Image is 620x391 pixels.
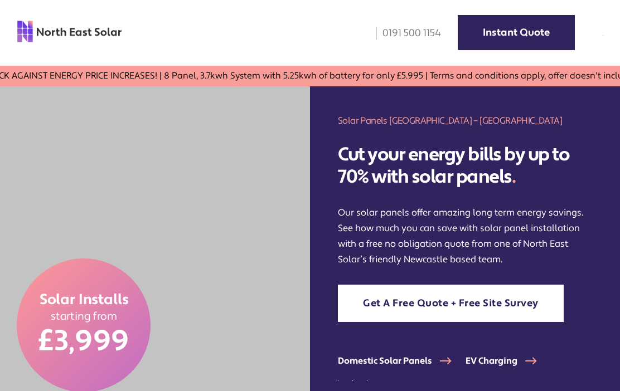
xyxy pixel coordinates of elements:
img: phone icon [376,27,377,40]
a: Get A Free Quote + Free Site Survey [338,285,564,322]
img: north east solar logo [17,20,122,43]
a: Instant Quote [458,15,575,50]
h1: Solar Panels [GEOGRAPHIC_DATA] – [GEOGRAPHIC_DATA] [338,114,592,127]
span: £3,999 [38,323,129,360]
a: 0191 500 1154 [369,27,441,40]
span: Solar Installs [39,290,128,309]
span: . [512,165,516,189]
a: Domestic Solar Panels [338,355,466,366]
a: EV Charging [466,355,551,366]
h2: Cut your energy bills by up to 70% with solar panels [338,144,592,188]
p: Our solar panels offer amazing long term energy savings. See how much you can save with solar pan... [338,205,592,267]
span: starting from [50,309,117,323]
